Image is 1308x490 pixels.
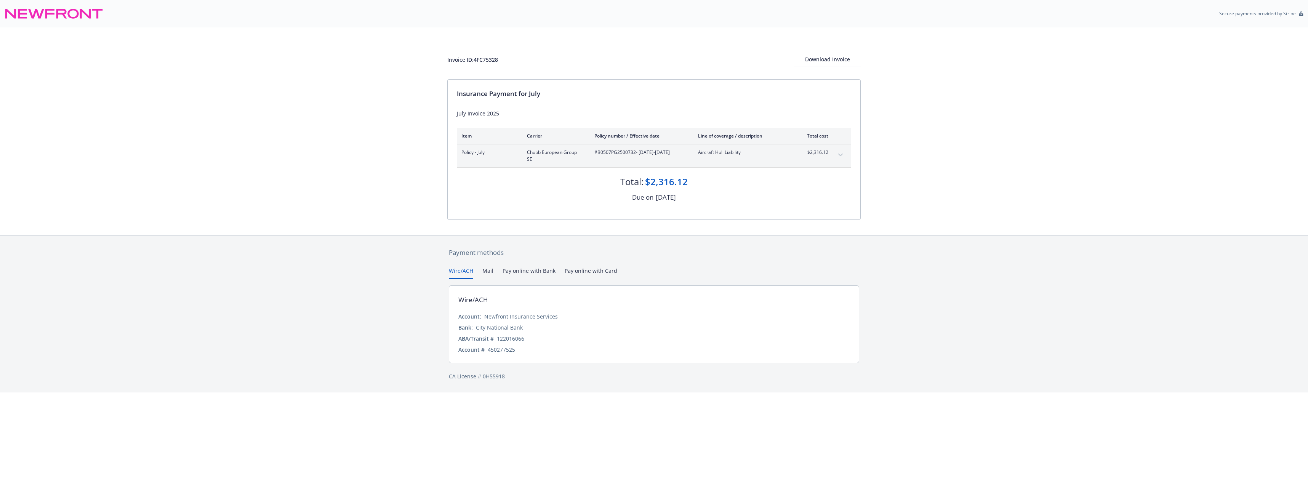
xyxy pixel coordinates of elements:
div: Policy number / Effective date [594,133,686,139]
span: Chubb European Group SE [527,149,582,163]
div: Line of coverage / description [698,133,788,139]
div: Total: [620,175,644,188]
button: Download Invoice [794,52,861,67]
div: Invoice ID: 4FC75328 [447,56,498,64]
span: #B0507PG2500732 - [DATE]-[DATE] [594,149,686,156]
p: Secure payments provided by Stripe [1219,10,1296,17]
div: Account: [458,312,481,320]
div: Bank: [458,323,473,331]
div: Insurance Payment for July [457,89,851,99]
div: Carrier [527,133,582,139]
div: 450277525 [488,346,515,354]
div: $2,316.12 [645,175,688,188]
div: ABA/Transit # [458,335,494,343]
div: 122016066 [497,335,524,343]
div: [DATE] [656,192,676,202]
div: CA License # 0H55918 [449,372,859,380]
span: $2,316.12 [800,149,828,156]
span: Policy - July [461,149,515,156]
div: Wire/ACH [458,295,488,305]
div: City National Bank [476,323,523,331]
div: Payment methods [449,248,859,258]
button: Wire/ACH [449,267,473,279]
div: Newfront Insurance Services [484,312,558,320]
div: Policy - JulyChubb European Group SE#B0507PG2500732- [DATE]-[DATE]Aircraft Hull Liability$2,316.1... [457,144,851,167]
span: Aircraft Hull Liability [698,149,788,156]
button: Pay online with Bank [503,267,556,279]
button: expand content [834,149,847,161]
button: Pay online with Card [565,267,617,279]
div: Account # [458,346,485,354]
div: Due on [632,192,653,202]
div: Total cost [800,133,828,139]
button: Mail [482,267,493,279]
div: Item [461,133,515,139]
div: July Invoice 2025 [457,109,851,117]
